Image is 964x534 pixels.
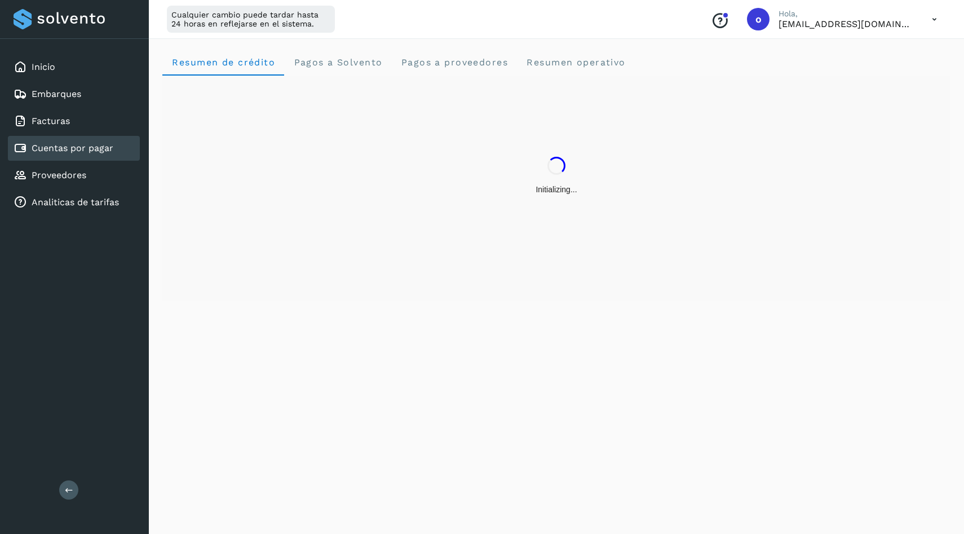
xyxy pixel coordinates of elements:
[8,163,140,188] div: Proveedores
[400,57,508,68] span: Pagos a proveedores
[8,136,140,161] div: Cuentas por pagar
[32,116,70,126] a: Facturas
[167,6,335,33] div: Cualquier cambio puede tardar hasta 24 horas en reflejarse en el sistema.
[32,170,86,180] a: Proveedores
[293,57,382,68] span: Pagos a Solvento
[32,197,119,208] a: Analiticas de tarifas
[8,190,140,215] div: Analiticas de tarifas
[32,143,113,153] a: Cuentas por pagar
[779,9,914,19] p: Hola,
[8,82,140,107] div: Embarques
[171,57,275,68] span: Resumen de crédito
[32,89,81,99] a: Embarques
[779,19,914,29] p: oscar@solvento.mx
[32,61,55,72] a: Inicio
[526,57,626,68] span: Resumen operativo
[8,55,140,80] div: Inicio
[8,109,140,134] div: Facturas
